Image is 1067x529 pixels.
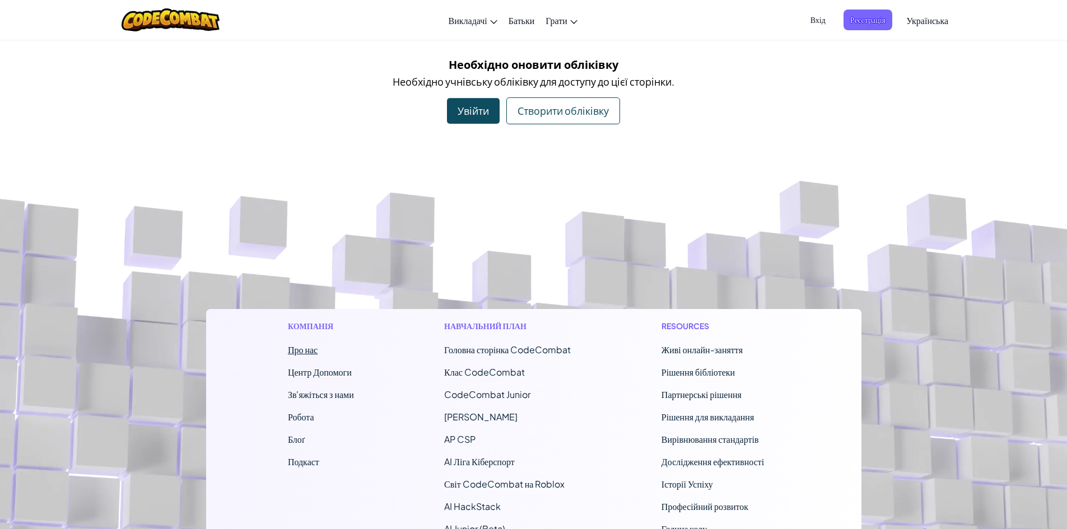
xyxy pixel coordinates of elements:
[506,97,620,124] div: Створити обліківку
[449,15,487,26] span: Викладачі
[661,456,764,467] a: Дослідження ефективності
[288,411,314,423] a: Робота
[901,5,954,35] a: Українська
[444,456,515,467] a: AI Ліга Кіберспорт
[288,320,354,332] h1: Компанія
[661,320,779,332] h1: Resources
[215,73,853,90] p: Необхідно учнівську обліківку для доступу до цієї сторінки.
[804,10,832,30] button: Вхід
[288,433,305,445] a: Блоґ
[540,5,583,35] a: Грати
[661,411,754,423] a: Рішення для викладання
[215,56,853,73] h5: Необхідно оновити обліківку
[444,478,565,490] a: Світ CodeCombat на Roblox
[444,411,518,423] a: [PERSON_NAME]
[661,366,735,378] a: Рішення бібліотеки
[661,433,759,445] a: Вирівнювання стандартів
[288,456,319,467] a: Подкаст
[661,388,742,400] a: Партнерські рішення
[288,388,354,400] span: Зв'яжіться з нами
[844,10,892,30] button: Реєстрація
[546,15,567,26] span: Грати
[288,344,318,355] a: Про нас
[444,388,530,400] a: CodeCombat Junior
[444,433,476,445] a: AP CSP
[444,366,525,378] a: Клас CodeCombat
[661,500,748,512] a: Професійний розвиток
[906,15,948,26] span: Українська
[447,98,500,124] div: Увійти
[503,5,541,35] a: Батьки
[443,5,503,35] a: Викладачі
[444,344,571,355] span: Головна сторінка CodeCombat
[288,366,352,378] a: Центр Допомоги
[661,344,743,355] a: Живі онлайн-заняття
[661,478,713,490] a: Історії Успіху
[122,8,220,31] img: CodeCombat logo
[444,320,571,332] h1: Навчальний план
[444,500,501,512] a: AI HackStack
